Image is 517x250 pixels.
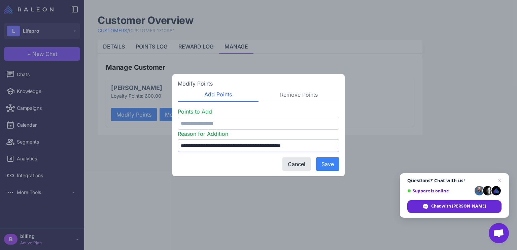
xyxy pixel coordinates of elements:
[489,223,509,243] a: Open chat
[178,80,339,88] h5: Modify Points
[282,157,311,171] button: Cancel
[431,203,486,209] span: Chat with [PERSON_NAME]
[178,108,212,115] label: Points to Add
[316,157,339,171] button: Save
[407,188,472,193] span: Support is online
[407,200,502,213] span: Chat with [PERSON_NAME]
[407,178,502,183] span: Questions? Chat with us!
[258,88,339,102] button: Remove Points
[178,130,228,137] label: Reason for Addition
[178,88,258,102] button: Add Points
